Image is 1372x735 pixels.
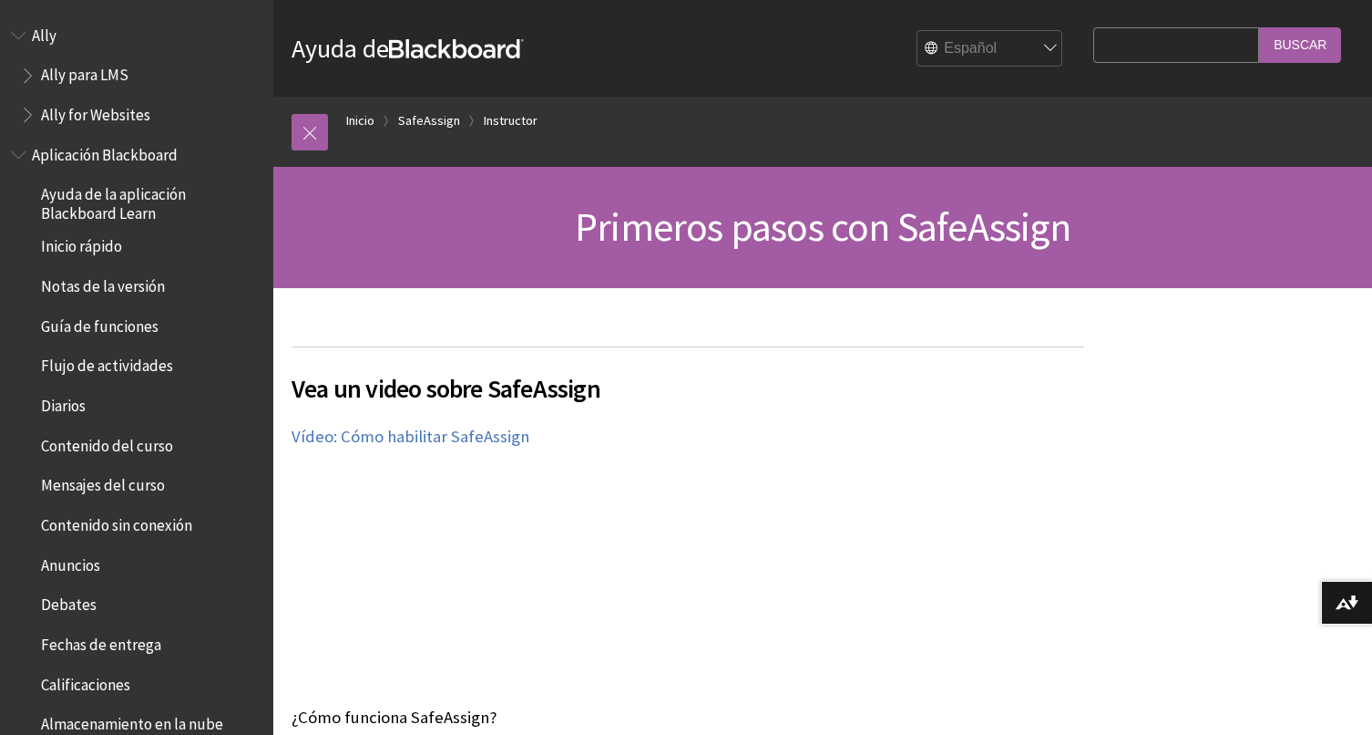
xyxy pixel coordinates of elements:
a: Vídeo: Cómo habilitar SafeAssign [292,426,529,448]
a: Instructor [484,109,538,132]
span: Inicio rápido [41,232,122,256]
span: Fechas de entrega [41,629,161,654]
span: Contenido sin conexión [41,510,192,534]
input: Buscar [1259,27,1341,63]
select: Site Language Selector [917,31,1063,67]
span: Ally for Websites [41,99,150,124]
span: Anuncios [41,550,100,575]
span: Ayuda de la aplicación Blackboard Learn [41,180,261,223]
span: Contenido del curso [41,430,173,455]
span: Calificaciones [41,669,130,694]
span: Notas de la versión [41,271,165,295]
span: Ally [32,20,56,45]
p: ¿Cómo funciona SafeAssign? [292,706,1084,730]
nav: Book outline for Anthology Ally Help [11,20,262,130]
span: Debates [41,590,97,615]
span: Aplicación Blackboard [32,140,178,164]
span: Ally para LMS [41,60,128,85]
span: Diarios [41,390,86,415]
a: Ayuda deBlackboard [292,32,524,65]
span: Mensajes del curso [41,471,165,495]
span: Guía de funciones [41,311,159,336]
a: SafeAssign [398,109,460,132]
span: Flujo de actividades [41,351,173,376]
span: Primeros pasos con SafeAssign [575,202,1070,252]
strong: Blackboard [389,39,524,58]
h2: Vea un video sobre SafeAssign [292,347,1084,408]
a: Inicio [346,109,374,132]
span: Almacenamiento en la nube [41,709,223,734]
